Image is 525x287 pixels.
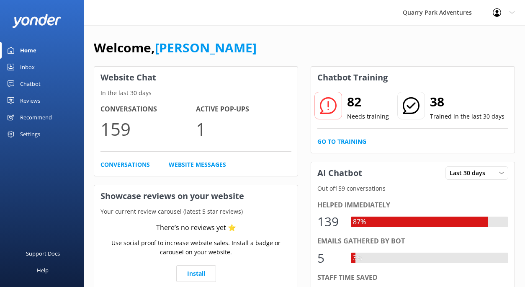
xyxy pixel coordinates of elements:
p: In the last 30 days [94,88,298,98]
a: Install [176,265,216,282]
div: 139 [317,212,342,232]
div: There’s no reviews yet ⭐ [156,222,236,233]
div: Reviews [20,92,40,109]
div: Support Docs [26,245,60,262]
div: Emails gathered by bot [317,236,508,247]
a: Go to Training [317,137,366,146]
div: Settings [20,126,40,142]
div: Staff time saved [317,272,508,283]
h3: Showcase reviews on your website [94,185,298,207]
p: Your current review carousel (latest 5 star reviews) [94,207,298,216]
h2: 38 [430,92,504,112]
a: Conversations [100,160,150,169]
h3: Website Chat [94,67,298,88]
div: Helped immediately [317,200,508,211]
h4: Conversations [100,104,196,115]
div: 3% [351,253,364,264]
h4: Active Pop-ups [196,104,291,115]
p: Use social proof to increase website sales. Install a badge or carousel on your website. [100,238,291,257]
div: Home [20,42,36,59]
h2: 82 [347,92,389,112]
div: Inbox [20,59,35,75]
p: Trained in the last 30 days [430,112,504,121]
div: Chatbot [20,75,41,92]
h3: AI Chatbot [311,162,368,184]
h1: Welcome, [94,38,257,58]
a: Website Messages [169,160,226,169]
h3: Chatbot Training [311,67,394,88]
div: 5 [317,248,342,268]
p: 1 [196,115,291,143]
img: yonder-white-logo.png [13,14,61,28]
p: Out of 159 conversations [311,184,515,193]
span: Last 30 days [450,168,490,178]
a: [PERSON_NAME] [155,39,257,56]
div: Recommend [20,109,52,126]
p: 159 [100,115,196,143]
div: Help [37,262,49,279]
div: 87% [351,217,368,228]
p: Needs training [347,112,389,121]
